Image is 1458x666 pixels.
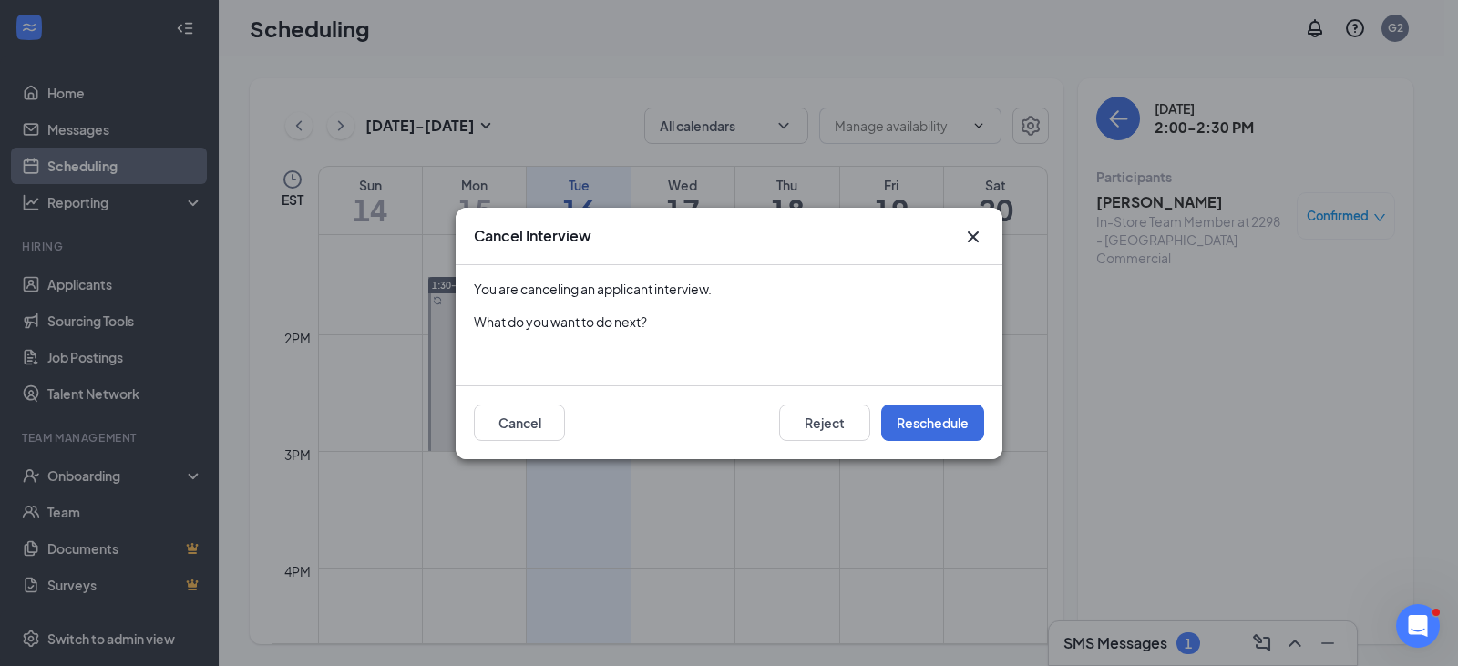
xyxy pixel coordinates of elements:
h3: Cancel Interview [474,226,591,246]
iframe: Intercom live chat [1396,604,1440,648]
button: Reschedule [881,405,984,441]
button: Reject [779,405,870,441]
div: You are canceling an applicant interview. [474,280,984,298]
button: Cancel [474,405,565,441]
svg: Cross [962,226,984,248]
button: Close [962,226,984,248]
div: What do you want to do next? [474,313,984,331]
